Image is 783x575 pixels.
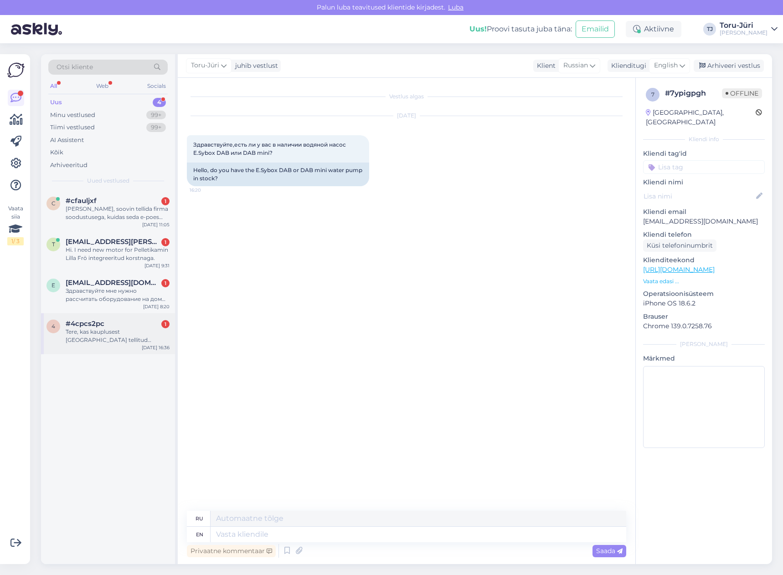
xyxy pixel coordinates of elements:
[651,91,654,98] span: 7
[643,178,765,187] p: Kliendi nimi
[626,21,681,37] div: Aktiivne
[50,148,63,157] div: Kõik
[533,61,556,71] div: Klient
[66,197,97,205] span: #cfauljxf
[143,303,170,310] div: [DATE] 8:20
[50,111,95,120] div: Minu vestlused
[643,160,765,174] input: Lisa tag
[469,24,572,35] div: Proovi tasuta juba täna:
[52,200,56,207] span: c
[161,279,170,287] div: 1
[643,299,765,308] p: iPhone OS 18.6.2
[232,61,278,71] div: juhib vestlust
[66,328,170,344] div: Tere, kas kauplusest [GEOGRAPHIC_DATA] tellitud [PERSON_NAME] saab kätte?
[161,238,170,246] div: 1
[596,547,623,555] span: Saada
[643,277,765,285] p: Vaata edasi ...
[50,123,95,132] div: Tiimi vestlused
[643,289,765,299] p: Operatsioonisüsteem
[643,217,765,226] p: [EMAIL_ADDRESS][DOMAIN_NAME]
[720,22,768,29] div: Toru-Jüri
[191,61,219,71] span: Toru-Jüri
[694,60,764,72] div: Arhiveeri vestlus
[654,61,678,71] span: English
[643,265,715,274] a: [URL][DOMAIN_NAME]
[643,321,765,331] p: Chrome 139.0.7258.76
[643,149,765,158] p: Kliendi tag'id
[720,22,778,36] a: Toru-Jüri[PERSON_NAME]
[50,98,62,107] div: Uus
[563,61,588,71] span: Russian
[52,241,55,248] span: t
[66,287,170,303] div: Здравствуйте мне нужно рассчитать оборудование на дом площадью 220 м2 контур в полах сделан, нужн...
[722,88,762,98] span: Offline
[643,135,765,143] div: Kliendi info
[161,320,170,328] div: 1
[643,354,765,363] p: Märkmed
[94,80,110,92] div: Web
[646,108,756,127] div: [GEOGRAPHIC_DATA], [GEOGRAPHIC_DATA]
[469,25,487,33] b: Uus!
[445,3,466,11] span: Luba
[703,23,716,36] div: TJ
[643,239,716,252] div: Küsi telefoninumbrit
[52,282,55,289] span: e
[52,323,55,330] span: 4
[644,191,754,201] input: Lisa nimi
[153,98,166,107] div: 4
[190,187,224,193] span: 16:20
[161,197,170,205] div: 1
[7,61,25,79] img: Askly Logo
[50,136,84,145] div: AI Assistent
[57,62,93,72] span: Otsi kliente
[608,61,646,71] div: Klienditugi
[187,545,276,557] div: Privaatne kommentaar
[193,141,347,156] span: Здравствуйте,есть ли у вас в наличии водяной насос E.Sybox DAB или DAB mini?
[643,312,765,321] p: Brauser
[665,88,722,99] div: # 7ypigpgh
[643,255,765,265] p: Klienditeekond
[142,344,170,351] div: [DATE] 16:36
[187,112,626,120] div: [DATE]
[196,511,203,526] div: ru
[66,205,170,221] div: [PERSON_NAME], soovin tellida firma soodustusega, kuidas seda e-poes märkida?
[66,238,160,246] span: tuomo.koski@gmail.com
[145,80,168,92] div: Socials
[66,320,104,328] span: #4cpcs2pc
[643,230,765,239] p: Kliendi telefon
[66,279,160,287] span: eugen2121.ivanov@mail.ru
[87,177,129,185] span: Uued vestlused
[146,123,166,132] div: 99+
[66,246,170,262] div: Hi. I need new motor for Pelletikamin Lilla Frö integreeritud korstnaga.
[146,111,166,120] div: 99+
[7,204,24,245] div: Vaata siia
[142,221,170,228] div: [DATE] 11:05
[643,340,765,348] div: [PERSON_NAME]
[187,92,626,101] div: Vestlus algas
[196,527,203,542] div: en
[48,80,59,92] div: All
[187,163,369,186] div: Hello, do you have the E.Sybox DAB or DAB mini water pump in stock?
[576,20,615,38] button: Emailid
[720,29,768,36] div: [PERSON_NAME]
[7,237,24,245] div: 1 / 3
[144,262,170,269] div: [DATE] 9:31
[50,161,88,170] div: Arhiveeritud
[643,207,765,217] p: Kliendi email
